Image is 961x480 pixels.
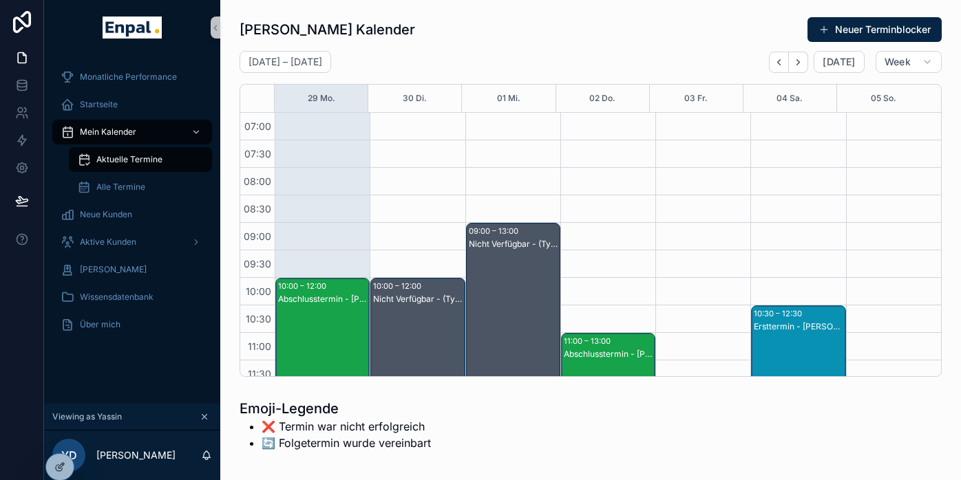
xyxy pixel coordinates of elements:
div: 10:00 – 12:00 [373,279,425,293]
a: Wissensdatenbank [52,285,212,309]
span: Mein Kalender [80,127,136,138]
span: Aktive Kunden [80,237,136,248]
a: Monatliche Performance [52,65,212,89]
span: [PERSON_NAME] [80,264,147,275]
a: Alle Termine [69,175,212,199]
a: [PERSON_NAME] [52,257,212,282]
div: 10:30 – 12:30Ersttermin - [PERSON_NAME] [752,306,845,415]
div: Nicht Verfügbar - (Tyll Training im FFM Office) [469,239,559,250]
span: 08:00 [240,175,275,187]
button: 05 So. [871,85,896,112]
li: 🔄️ Folgetermin wurde vereinbart [262,435,431,451]
a: Startseite [52,92,212,117]
a: Aktuelle Termine [69,147,212,172]
p: [PERSON_NAME] [96,448,176,462]
button: Back [769,52,789,73]
a: Über mich [52,312,212,337]
div: 11:00 – 13:00Abschlusstermin - [PERSON_NAME] [562,334,655,442]
div: Abschlusstermin - [PERSON_NAME] [564,349,654,360]
span: Über mich [80,319,120,330]
a: Neue Kunden [52,202,212,227]
span: Week [885,56,911,68]
span: 10:30 [242,313,275,325]
h2: [DATE] – [DATE] [249,55,322,69]
button: 29 Mo. [308,85,335,112]
div: 10:00 – 12:00Abschlusstermin - [PERSON_NAME] [276,279,369,387]
button: 01 Mi. [497,85,520,112]
div: 09:00 – 13:00 [469,224,522,238]
div: 10:00 – 12:00Nicht Verfügbar - (Tyll Remote Vorbereitung) [371,279,464,387]
div: Ersttermin - [PERSON_NAME] [754,321,844,332]
button: Week [876,51,942,73]
h1: Emoji-Legende [240,399,431,418]
button: 04 Sa. [777,85,803,112]
span: Neue Kunden [80,209,132,220]
button: 03 Fr. [684,85,708,112]
span: 09:00 [240,230,275,242]
span: Alle Termine [96,182,145,193]
div: 10:00 – 12:00 [278,279,330,293]
div: Nicht Verfügbar - (Tyll Remote Vorbereitung) [373,294,463,305]
span: Wissensdatenbank [80,292,154,303]
button: Next [789,52,808,73]
a: Mein Kalender [52,120,212,144]
img: App logo [103,17,161,39]
span: Aktuelle Termine [96,154,162,165]
li: ❌ Termin war nicht erfolgreich [262,418,431,435]
button: 30 Di. [403,85,427,112]
span: 11:30 [244,368,275,380]
span: 11:00 [244,340,275,352]
span: 08:30 [240,203,275,215]
div: 10:30 – 12:30 [754,307,805,320]
span: [DATE] [823,56,855,68]
div: 11:00 – 13:00 [564,334,614,348]
div: 09:00 – 13:00Nicht Verfügbar - (Tyll Training im FFM Office) [467,223,560,442]
span: 09:30 [240,258,275,270]
span: 07:30 [241,148,275,160]
button: 02 Do. [589,85,615,112]
span: Startseite [80,99,118,110]
span: 07:00 [241,120,275,132]
button: [DATE] [814,51,864,73]
span: YD [61,447,77,463]
div: Abschlusstermin - [PERSON_NAME] [278,294,368,305]
h1: [PERSON_NAME] Kalender [240,20,415,39]
a: Aktive Kunden [52,230,212,254]
button: Neuer Terminblocker [807,17,942,42]
div: scrollable content [44,55,220,355]
span: 10:00 [242,285,275,297]
span: Viewing as Yassin [52,411,122,422]
span: Monatliche Performance [80,72,177,83]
